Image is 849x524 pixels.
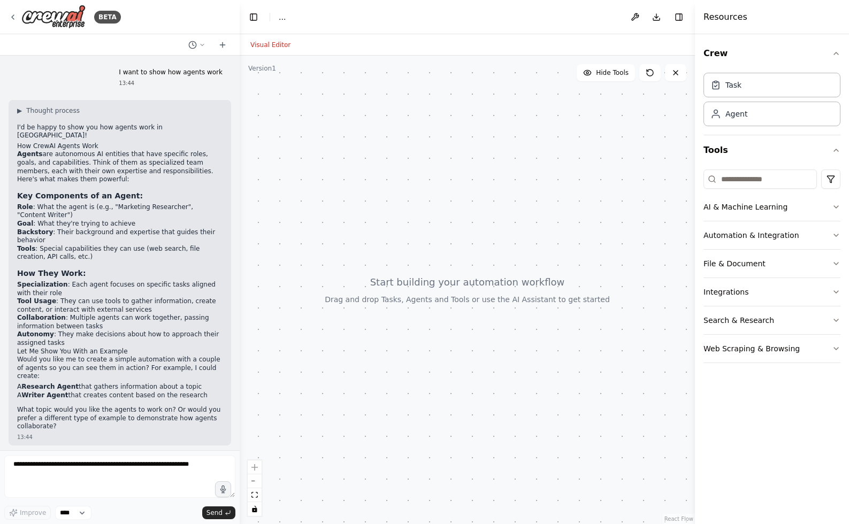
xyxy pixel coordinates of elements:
button: Hide right sidebar [671,10,686,25]
button: Hide left sidebar [246,10,261,25]
button: Integrations [703,278,840,306]
div: BETA [94,11,121,24]
strong: Tool Usage [17,297,56,305]
p: are autonomous AI entities that have specific roles, goals, and capabilities. Think of them as sp... [17,150,223,183]
li: A that gathers information about a topic [17,383,223,391]
li: : What they're trying to achieve [17,220,223,228]
strong: Autonomy [17,330,54,338]
h4: Resources [703,11,747,24]
span: ... [279,12,286,22]
button: ▶Thought process [17,106,80,115]
strong: Specialization [17,281,68,288]
h2: Let Me Show You With an Example [17,348,223,356]
a: React Flow attribution [664,516,693,522]
button: Web Scraping & Browsing [703,335,840,363]
button: fit view [248,488,262,502]
li: : They make decisions about how to approach their assigned tasks [17,330,223,347]
button: Tools [703,135,840,165]
button: Send [202,506,235,519]
li: A that creates content based on the research [17,391,223,400]
button: AI & Machine Learning [703,193,840,221]
div: Version 1 [248,64,276,73]
button: File & Document [703,250,840,278]
p: I want to show how agents work [119,68,223,77]
span: Improve [20,508,46,517]
div: 13:44 [17,433,223,441]
div: Crew [703,68,840,135]
p: What topic would you like the agents to work on? Or would you prefer a different type of example ... [17,406,223,431]
strong: Role [17,203,33,211]
strong: Tools [17,245,35,252]
li: : Each agent focuses on specific tasks aligned with their role [17,281,223,297]
button: Click to speak your automation idea [215,481,231,497]
li: : What the agent is (e.g., "Marketing Researcher", "Content Writer") [17,203,223,220]
span: Send [206,508,223,517]
li: : They can use tools to gather information, create content, or interact with external services [17,297,223,314]
div: Agent [725,109,747,119]
strong: Agents [17,150,42,158]
strong: Writer Agent [21,391,68,399]
span: Thought process [26,106,80,115]
li: : Multiple agents can work together, passing information between tasks [17,314,223,330]
p: I'd be happy to show you how agents work in [GEOGRAPHIC_DATA]! [17,124,223,140]
nav: breadcrumb [279,12,286,22]
div: Task [725,80,741,90]
div: 13:44 [119,79,223,87]
div: React Flow controls [248,460,262,516]
strong: Research Agent [21,383,79,390]
h2: How CrewAI Agents Work [17,142,223,151]
span: Hide Tools [596,68,629,77]
button: Crew [703,38,840,68]
p: Would you like me to create a simple automation with a couple of agents so you can see them in ac... [17,356,223,381]
h3: Key Components of an Agent: [17,190,223,201]
button: Improve [4,506,51,520]
button: Start a new chat [214,38,231,51]
h3: How They Work: [17,268,223,279]
button: Visual Editor [244,38,297,51]
li: : Special capabilities they can use (web search, file creation, API calls, etc.) [17,245,223,261]
strong: Goal [17,220,33,227]
button: Search & Research [703,306,840,334]
button: zoom out [248,474,262,488]
button: Hide Tools [577,64,635,81]
li: : Their background and expertise that guides their behavior [17,228,223,245]
button: Automation & Integration [703,221,840,249]
button: toggle interactivity [248,502,262,516]
img: Logo [21,5,86,29]
span: ▶ [17,106,22,115]
button: Switch to previous chat [184,38,210,51]
strong: Collaboration [17,314,66,321]
strong: Backstory [17,228,53,236]
div: Tools [703,165,840,372]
